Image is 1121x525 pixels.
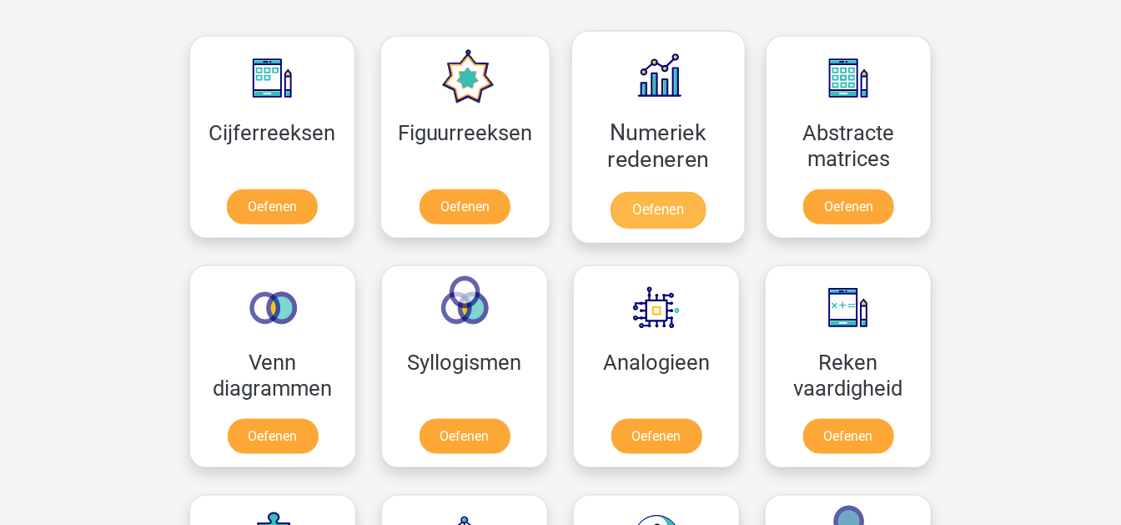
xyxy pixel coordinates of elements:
a: Oefenen [803,419,894,454]
a: Oefenen [611,419,702,454]
a: Oefenen [420,189,510,225]
a: Oefenen [227,189,318,225]
a: Oefenen [803,189,894,225]
a: Oefenen [228,419,319,454]
a: Oefenen [611,192,706,229]
a: Oefenen [420,419,510,454]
